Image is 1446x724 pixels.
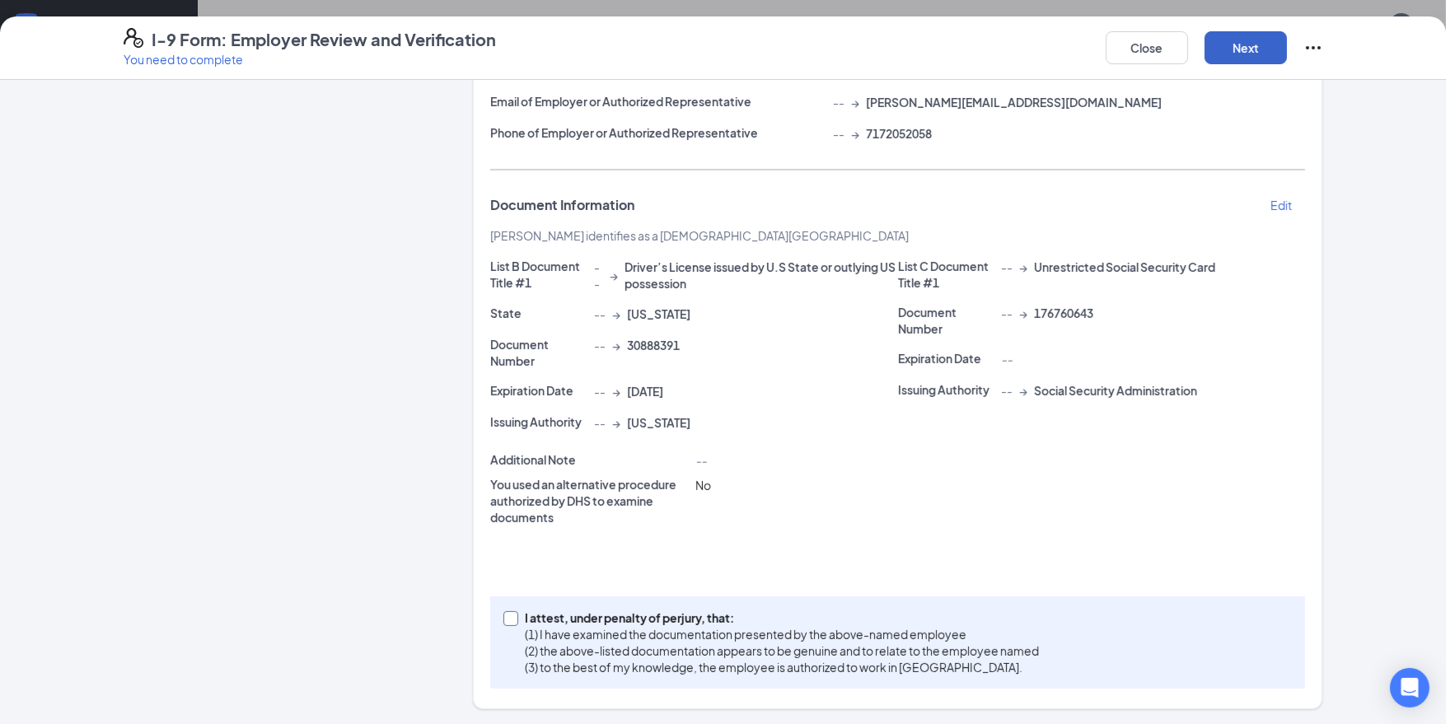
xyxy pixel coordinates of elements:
h4: I-9 Form: Employer Review and Verification [152,28,496,51]
p: I attest, under penalty of perjury, that: [525,610,1039,626]
span: -- [695,453,707,468]
span: → [851,125,859,142]
span: 176760643 [1034,305,1093,321]
span: → [610,267,618,283]
p: (2) the above-listed documentation appears to be genuine and to relate to the employee named [525,642,1039,659]
span: → [612,337,620,353]
p: List C Document Title #1 [898,258,995,291]
p: (1) I have examined the documentation presented by the above-named employee [525,626,1039,642]
span: -- [594,414,606,431]
div: Open Intercom Messenger [1390,668,1430,708]
span: -- [594,259,603,292]
span: No [695,478,711,493]
p: (3) to the best of my knowledge, the employee is authorized to work in [GEOGRAPHIC_DATA]. [525,659,1039,675]
span: -- [1001,382,1013,399]
span: → [612,414,620,431]
p: Expiration Date [898,350,995,367]
span: 30888391 [627,337,680,353]
span: [US_STATE] [627,306,690,322]
span: Driver’s License issued by U.S State or outlying US possession [625,259,898,292]
span: → [1019,382,1027,399]
span: Social Security Administration [1034,382,1197,399]
span: [PERSON_NAME] identifies as a [DEMOGRAPHIC_DATA][GEOGRAPHIC_DATA] [490,228,909,243]
p: Issuing Authority [898,381,995,398]
span: -- [1001,305,1013,321]
span: -- [833,125,845,142]
span: -- [1001,352,1013,367]
span: [US_STATE] [627,414,690,431]
button: Next [1205,31,1287,64]
span: -- [833,94,845,110]
button: Close [1106,31,1188,64]
p: List B Document Title #1 [490,258,587,291]
span: Document Information [490,197,634,213]
span: Unrestricted Social Security Card [1034,259,1215,275]
span: → [851,94,859,110]
span: [DATE] [627,383,663,399]
span: -- [594,306,606,322]
span: -- [594,337,606,353]
p: Expiration Date [490,382,587,399]
p: Issuing Authority [490,413,587,430]
p: You used an alternative procedure authorized by DHS to examine documents [490,476,689,525]
p: Additional Note [490,451,689,468]
svg: FormI9EVerifyIcon [124,28,143,48]
p: Email of Employer or Authorized Representative [490,93,826,110]
p: Edit [1271,197,1292,213]
span: 7172052058 [866,125,932,142]
span: → [612,383,620,399]
svg: Ellipses [1303,38,1323,58]
p: State [490,305,587,321]
span: → [1019,305,1027,321]
p: You need to complete [124,51,496,68]
span: -- [594,383,606,399]
span: -- [1001,259,1013,275]
span: [PERSON_NAME][EMAIL_ADDRESS][DOMAIN_NAME] [866,94,1162,110]
span: → [612,306,620,322]
span: → [1019,259,1027,275]
p: Document Number [898,304,995,337]
p: Phone of Employer or Authorized Representative [490,124,826,141]
p: Document Number [490,336,587,369]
